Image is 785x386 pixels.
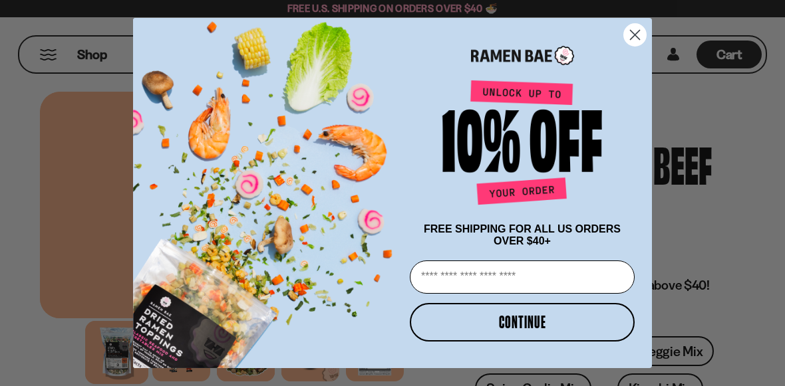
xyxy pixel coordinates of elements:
button: Close dialog [623,23,647,47]
img: ce7035ce-2e49-461c-ae4b-8ade7372f32c.png [133,7,404,368]
img: Unlock up to 10% off [439,80,605,210]
img: Ramen Bae Logo [471,45,574,66]
button: CONTINUE [410,303,635,341]
span: FREE SHIPPING FOR ALL US ORDERS OVER $40+ [424,223,621,246]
